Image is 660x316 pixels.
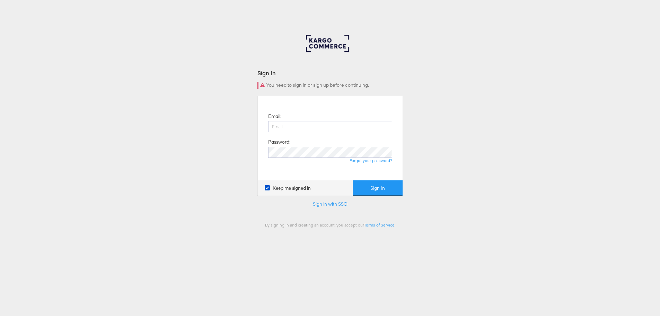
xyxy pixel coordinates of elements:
input: Email [268,121,392,132]
div: Sign In [257,69,403,77]
label: Email: [268,113,281,120]
div: By signing in and creating an account, you accept our . [257,222,403,228]
a: Terms of Service [364,222,395,228]
label: Password: [268,139,290,145]
a: Sign in with SSO [313,201,347,207]
button: Sign In [353,180,403,196]
a: Forgot your password? [350,158,392,163]
label: Keep me signed in [265,185,311,191]
div: You need to sign in or sign up before continuing. [257,82,403,89]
